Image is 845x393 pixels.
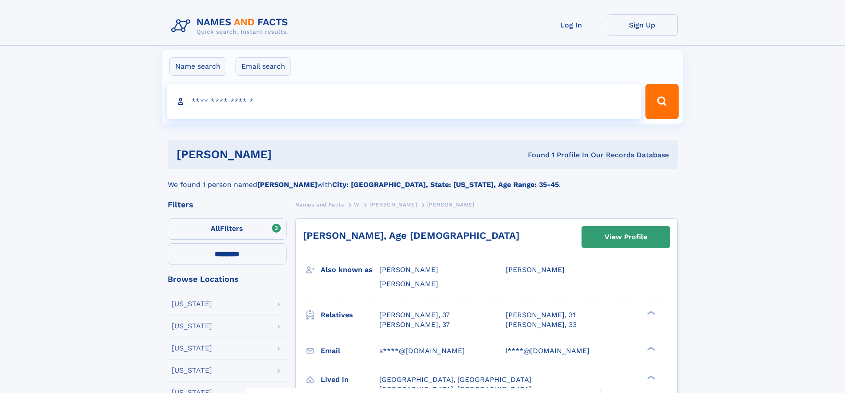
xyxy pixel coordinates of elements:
span: [GEOGRAPHIC_DATA], [GEOGRAPHIC_DATA] [379,375,531,384]
h3: Lived in [321,372,379,387]
h3: Also known as [321,262,379,277]
div: Found 1 Profile In Our Records Database [400,150,669,160]
b: City: [GEOGRAPHIC_DATA], State: [US_STATE], Age Range: 35-45 [332,180,559,189]
a: [PERSON_NAME] [369,199,417,210]
a: W [354,199,360,210]
a: Log In [536,14,607,36]
span: All [211,224,220,233]
label: Filters [168,218,287,240]
a: [PERSON_NAME], 37 [379,320,450,330]
div: [US_STATE] [172,300,212,307]
b: [PERSON_NAME] [257,180,317,189]
a: [PERSON_NAME], 31 [506,310,575,320]
h3: Email [321,343,379,358]
div: [US_STATE] [172,367,212,374]
div: We found 1 person named with . [168,169,678,190]
span: [PERSON_NAME] [379,280,438,288]
span: [PERSON_NAME] [379,265,438,274]
div: ❯ [645,346,656,351]
a: View Profile [582,226,670,248]
div: View Profile [605,227,647,247]
div: ❯ [645,374,656,380]
a: [PERSON_NAME], Age [DEMOGRAPHIC_DATA] [303,230,519,241]
input: search input [167,84,642,119]
div: Browse Locations [168,275,287,283]
span: W [354,202,360,208]
h3: Relatives [321,307,379,323]
img: Logo Names and Facts [168,14,295,38]
a: Names and Facts [295,199,344,210]
span: [PERSON_NAME] [369,202,417,208]
div: [US_STATE] [172,345,212,352]
div: ❯ [645,310,656,315]
label: Name search [169,57,226,76]
h1: [PERSON_NAME] [177,149,400,160]
span: [PERSON_NAME] [506,265,565,274]
a: Sign Up [607,14,678,36]
a: [PERSON_NAME], 37 [379,310,450,320]
button: Search Button [645,84,678,119]
span: [PERSON_NAME] [427,202,475,208]
a: [PERSON_NAME], 33 [506,320,577,330]
label: Email search [236,57,291,76]
div: Filters [168,201,287,209]
div: [US_STATE] [172,323,212,330]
